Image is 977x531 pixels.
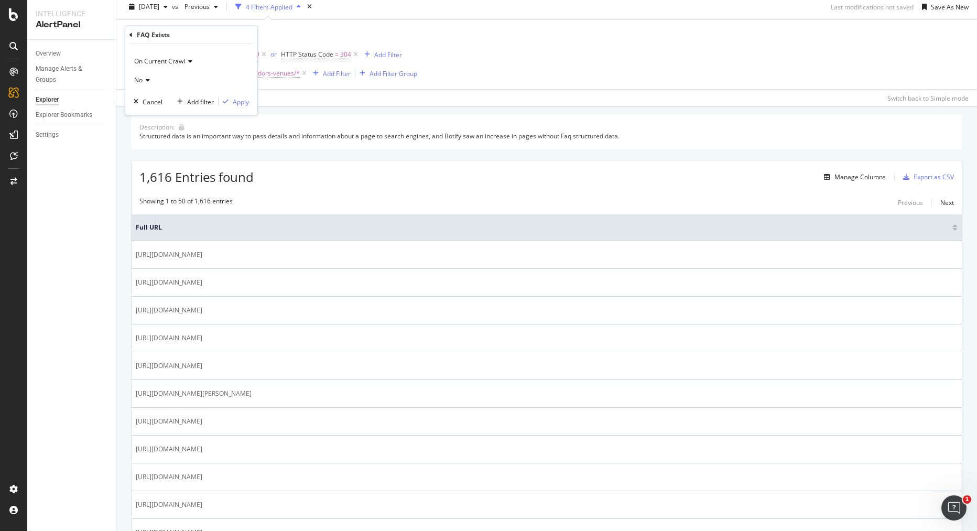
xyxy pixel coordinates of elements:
span: [URL][DOMAIN_NAME] [136,250,202,260]
span: = [335,50,339,59]
div: Manage Columns [834,172,886,181]
div: Showing 1 to 50 of 1,616 entries [139,197,233,209]
span: 1 [963,495,971,504]
span: 1,616 Entries found [139,168,254,186]
span: 304 [340,47,351,62]
div: Explorer [36,94,59,105]
button: Switch back to Simple mode [883,90,969,106]
div: AlertPanel [36,19,107,31]
div: Add filter [187,97,214,106]
div: Explorer Bookmarks [36,110,92,121]
div: Description: [139,123,175,132]
span: HTTP Status Code [281,50,333,59]
span: [URL][DOMAIN_NAME] [136,472,202,482]
span: [URL][DOMAIN_NAME] [136,277,202,288]
button: Cancel [129,96,162,107]
span: [URL][DOMAIN_NAME][PERSON_NAME] [136,388,252,399]
div: Settings [36,129,59,140]
button: Next [940,197,954,209]
span: Full URL [136,223,950,232]
div: Next [940,198,954,207]
button: Add filter [173,96,214,107]
div: Last modifications not saved [831,3,914,12]
div: FAQ Exists [137,30,170,39]
button: Add Filter Group [355,67,417,80]
a: Manage Alerts & Groups [36,63,108,85]
button: Previous [898,197,923,209]
a: Explorer Bookmarks [36,110,108,121]
div: Save As New [931,3,969,12]
span: vs [172,2,180,11]
div: Manage Alerts & Groups [36,63,99,85]
span: [URL][DOMAIN_NAME] [136,305,202,316]
div: Overview [36,48,61,59]
button: Manage Columns [820,171,886,183]
div: Add Filter Group [370,69,417,78]
button: Apply [219,96,249,107]
span: 2025 Aug. 13th [139,2,159,11]
span: Previous [180,2,210,11]
div: Switch back to Simple mode [887,94,969,103]
div: 4 Filters Applied [246,3,292,12]
a: Settings [36,129,108,140]
div: times [305,2,314,12]
div: Previous [898,198,923,207]
div: Intelligence [36,8,107,19]
div: Add Filter [374,50,402,59]
button: or [270,49,277,59]
a: Explorer [36,94,108,105]
button: Add Filter [309,67,351,80]
div: Cancel [143,97,162,106]
button: Add Filter [360,48,402,61]
span: [URL][DOMAIN_NAME] [136,416,202,427]
span: wedding-vendors-venues/* [221,66,300,81]
span: No [134,75,143,84]
div: Add Filter [323,69,351,78]
span: [URL][DOMAIN_NAME] [136,444,202,454]
div: Export as CSV [914,172,954,181]
a: Overview [36,48,108,59]
div: Structured data is an important way to pass details and information about a page to search engine... [139,132,954,140]
span: [URL][DOMAIN_NAME] [136,361,202,371]
span: On Current Crawl [134,56,185,65]
span: [URL][DOMAIN_NAME] [136,333,202,343]
iframe: Intercom live chat [941,495,967,521]
button: Export as CSV [899,169,954,186]
div: Apply [233,97,249,106]
div: or [270,50,277,59]
span: [URL][DOMAIN_NAME] [136,500,202,510]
